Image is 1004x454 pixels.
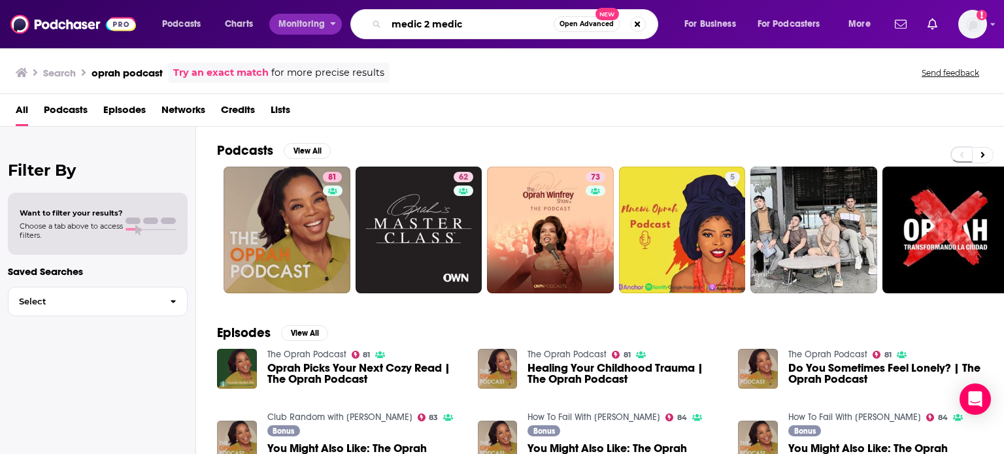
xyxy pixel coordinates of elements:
[958,10,987,39] button: Show profile menu
[624,352,631,358] span: 81
[429,415,438,421] span: 83
[725,172,740,182] a: 5
[459,171,468,184] span: 62
[221,99,255,126] a: Credits
[684,15,736,33] span: For Business
[527,349,607,360] a: The Oprah Podcast
[162,15,201,33] span: Podcasts
[216,14,261,35] a: Charts
[217,325,271,341] h2: Episodes
[527,363,722,385] a: Healing Your Childhood Trauma | The Oprah Podcast
[284,143,331,159] button: View All
[20,221,123,240] span: Choose a tab above to access filters.
[217,349,257,389] img: Oprah Picks Your Next Cozy Read | The Oprah Podcast
[560,21,614,27] span: Open Advanced
[533,427,555,435] span: Bonus
[730,171,735,184] span: 5
[960,383,991,415] div: Open Intercom Messenger
[92,67,163,79] h3: oprah podcast
[873,351,892,359] a: 81
[225,15,253,33] span: Charts
[922,13,943,35] a: Show notifications dropdown
[918,67,983,78] button: Send feedback
[271,65,384,80] span: for more precise results
[839,14,887,35] button: open menu
[758,15,820,33] span: For Podcasters
[8,161,188,180] h2: Filter By
[20,208,123,218] span: Want to filter your results?
[926,413,948,421] a: 84
[665,413,687,421] a: 84
[612,351,631,359] a: 81
[938,415,948,421] span: 84
[591,171,600,184] span: 73
[8,297,159,306] span: Select
[217,325,328,341] a: EpisodesView All
[487,167,614,293] a: 73
[363,9,671,39] div: Search podcasts, credits, & more...
[418,413,439,421] a: 83
[586,172,605,182] a: 73
[958,10,987,39] img: User Profile
[217,142,331,159] a: PodcastsView All
[478,349,518,389] img: Healing Your Childhood Trauma | The Oprah Podcast
[267,349,346,360] a: The Oprah Podcast
[788,363,983,385] a: Do You Sometimes Feel Lonely? | The Oprah Podcast
[386,14,554,35] input: Search podcasts, credits, & more...
[267,412,412,423] a: Club Random with Bill Maher
[595,8,619,20] span: New
[10,12,136,37] img: Podchaser - Follow, Share and Rate Podcasts
[958,10,987,39] span: Logged in as Bcprpro33
[44,99,88,126] a: Podcasts
[267,363,462,385] a: Oprah Picks Your Next Cozy Read | The Oprah Podcast
[788,412,921,423] a: How To Fail With Elizabeth Day
[977,10,987,20] svg: Add a profile image
[363,352,370,358] span: 81
[890,13,912,35] a: Show notifications dropdown
[356,167,482,293] a: 62
[103,99,146,126] a: Episodes
[675,14,752,35] button: open menu
[16,99,28,126] a: All
[273,427,294,435] span: Bonus
[323,172,342,182] a: 81
[788,349,867,360] a: The Oprah Podcast
[794,427,816,435] span: Bonus
[848,15,871,33] span: More
[271,99,290,126] a: Lists
[749,14,839,35] button: open menu
[619,167,746,293] a: 5
[161,99,205,126] a: Networks
[278,15,325,33] span: Monitoring
[8,265,188,278] p: Saved Searches
[153,14,218,35] button: open menu
[884,352,892,358] span: 81
[527,412,660,423] a: How To Fail With Elizabeth Day
[8,287,188,316] button: Select
[352,351,371,359] a: 81
[328,171,337,184] span: 81
[43,67,76,79] h3: Search
[738,349,778,389] img: Do You Sometimes Feel Lonely? | The Oprah Podcast
[269,14,342,35] button: open menu
[554,16,620,32] button: Open AdvancedNew
[173,65,269,80] a: Try an exact match
[281,325,328,341] button: View All
[224,167,350,293] a: 81
[677,415,687,421] span: 84
[454,172,473,182] a: 62
[217,142,273,159] h2: Podcasts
